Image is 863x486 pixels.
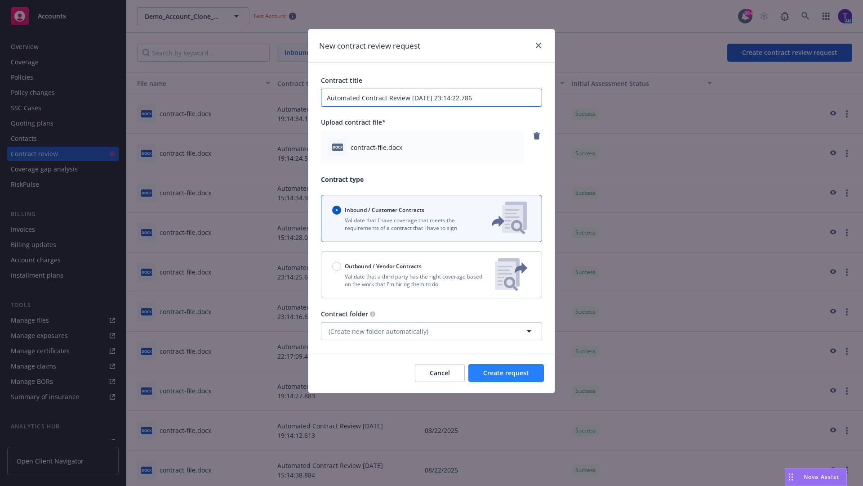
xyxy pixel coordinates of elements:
[321,76,362,85] span: Contract title
[321,175,542,184] p: Contract type
[533,40,544,51] a: close
[321,118,386,126] span: Upload contract file*
[321,310,368,318] span: Contract folder
[332,206,341,215] input: Inbound / Customer Contracts
[531,130,542,141] a: remove
[415,364,465,382] button: Cancel
[329,327,428,336] span: (Create new folder automatically)
[321,322,542,340] button: (Create new folder automatically)
[430,369,450,377] span: Cancel
[332,144,343,150] span: docx
[351,143,402,152] span: contract-file.docx
[321,89,542,107] input: Enter a title for this contract
[468,364,544,382] button: Create request
[321,251,542,298] button: Outbound / Vendor ContractsValidate that a third party has the right coverage based on the work t...
[345,206,424,214] span: Inbound / Customer Contracts
[332,262,341,271] input: Outbound / Vendor Contracts
[319,40,420,52] h1: New contract review request
[332,273,488,288] p: Validate that a third party has the right coverage based on the work that I'm hiring them to do
[804,473,839,481] span: Nova Assist
[785,468,847,486] button: Nova Assist
[321,195,542,242] button: Inbound / Customer ContractsValidate that I have coverage that meets the requirements of a contra...
[483,369,529,377] span: Create request
[345,262,422,270] span: Outbound / Vendor Contracts
[332,216,477,232] p: Validate that I have coverage that meets the requirements of a contract that I have to sign
[785,468,796,486] div: Drag to move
